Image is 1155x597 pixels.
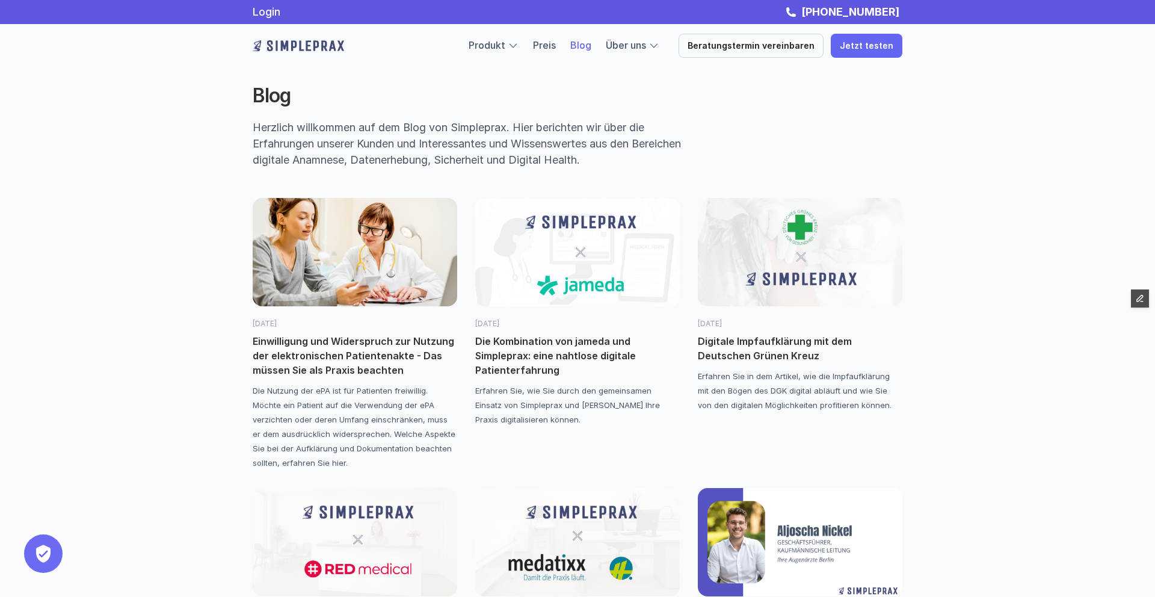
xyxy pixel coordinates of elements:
[698,334,902,363] p: Digitale Impfaufklärung mit dem Deutschen Grünen Kreuz
[533,39,556,51] a: Preis
[253,198,457,306] img: Elektronische Patientenakte
[475,334,680,377] p: Die Kombination von jameda und Simpleprax: eine nahtlose digitale Patienterfahrung
[253,198,457,470] a: Elektronische Patientenakte[DATE]Einwilligung und Widerspruch zur Nutzung der elektronischen Pati...
[253,84,704,107] h2: Blog
[253,334,457,377] p: Einwilligung und Widerspruch zur Nutzung der elektronischen Patientenakte - Das müssen Sie als Pr...
[475,318,680,329] p: [DATE]
[801,5,899,18] strong: [PHONE_NUMBER]
[253,318,457,329] p: [DATE]
[698,198,902,412] a: [DATE]Digitale Impfaufklärung mit dem Deutschen Grünen KreuzErfahren Sie in dem Artikel, wie die ...
[831,34,902,58] a: Jetzt testen
[253,5,280,18] a: Login
[698,318,902,329] p: [DATE]
[570,39,591,51] a: Blog
[798,5,902,18] a: [PHONE_NUMBER]
[688,41,815,51] p: Beratungstermin vereinbaren
[475,383,680,427] p: Erfahren Sie, wie Sie durch den gemeinsamen Einsatz von Simpleprax und [PERSON_NAME] Ihre Praxis ...
[679,34,824,58] a: Beratungstermin vereinbaren
[606,39,646,51] a: Über uns
[840,41,893,51] p: Jetzt testen
[1131,289,1149,308] button: Edit Framer Content
[253,119,707,168] p: Herzlich willkommen auf dem Blog von Simpleprax. Hier berichten wir über die Erfahrungen unserer ...
[253,383,457,470] p: Die Nutzung der ePA ist für Patienten freiwillig. Möchte ein Patient auf die Verwendung der ePA v...
[469,39,505,51] a: Produkt
[698,369,902,412] p: Erfahren Sie in dem Artikel, wie die Impfaufklärung mit den Bögen des DGK digital abläuft und wie...
[475,198,680,427] a: [DATE]Die Kombination von jameda und Simpleprax: eine nahtlose digitale PatienterfahrungErfahren ...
